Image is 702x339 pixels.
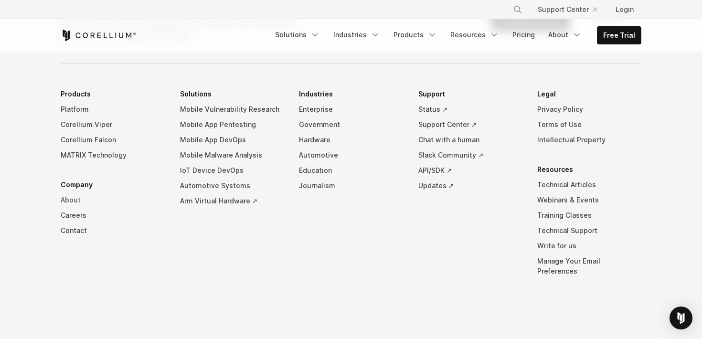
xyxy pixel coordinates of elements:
[180,193,284,209] a: Arm Virtual Hardware ↗
[537,177,641,192] a: Technical Articles
[61,192,165,208] a: About
[61,117,165,132] a: Corellium Viper
[61,132,165,148] a: Corellium Falcon
[537,254,641,279] a: Manage Your Email Preferences
[180,163,284,178] a: IoT Device DevOps
[61,86,641,293] div: Navigation Menu
[597,27,641,44] a: Free Trial
[299,178,403,193] a: Journalism
[299,102,403,117] a: Enterprise
[670,307,692,329] div: Open Intercom Messenger
[501,1,641,18] div: Navigation Menu
[269,26,326,43] a: Solutions
[418,102,522,117] a: Status ↗
[418,178,522,193] a: Updates ↗
[537,238,641,254] a: Write for us
[507,26,541,43] a: Pricing
[180,132,284,148] a: Mobile App DevOps
[299,117,403,132] a: Government
[61,30,137,41] a: Corellium Home
[180,117,284,132] a: Mobile App Pentesting
[180,178,284,193] a: Automotive Systems
[418,132,522,148] a: Chat with a human
[61,148,165,163] a: MATRIX Technology
[61,223,165,238] a: Contact
[299,148,403,163] a: Automotive
[388,26,443,43] a: Products
[180,102,284,117] a: Mobile Vulnerability Research
[418,117,522,132] a: Support Center ↗
[328,26,386,43] a: Industries
[299,132,403,148] a: Hardware
[445,26,505,43] a: Resources
[299,163,403,178] a: Education
[608,1,641,18] a: Login
[537,223,641,238] a: Technical Support
[537,102,641,117] a: Privacy Policy
[61,208,165,223] a: Careers
[418,163,522,178] a: API/SDK ↗
[542,26,587,43] a: About
[61,102,165,117] a: Platform
[509,1,526,18] button: Search
[537,208,641,223] a: Training Classes
[269,26,641,44] div: Navigation Menu
[530,1,604,18] a: Support Center
[418,148,522,163] a: Slack Community ↗
[537,192,641,208] a: Webinars & Events
[180,148,284,163] a: Mobile Malware Analysis
[537,132,641,148] a: Intellectual Property
[537,117,641,132] a: Terms of Use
